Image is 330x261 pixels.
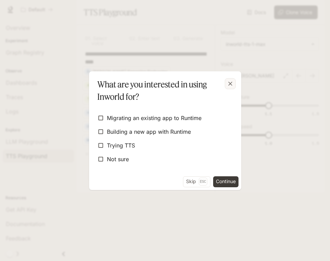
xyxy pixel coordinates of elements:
span: Not sure [107,155,129,163]
p: What are you interested in using Inworld for? [97,78,230,103]
span: Migrating an existing app to Runtime [107,114,201,122]
span: Building a new app with Runtime [107,128,191,136]
button: Continue [213,176,239,187]
span: Trying TTS [107,141,135,150]
button: SkipEsc [183,176,210,187]
p: Esc [199,178,207,185]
